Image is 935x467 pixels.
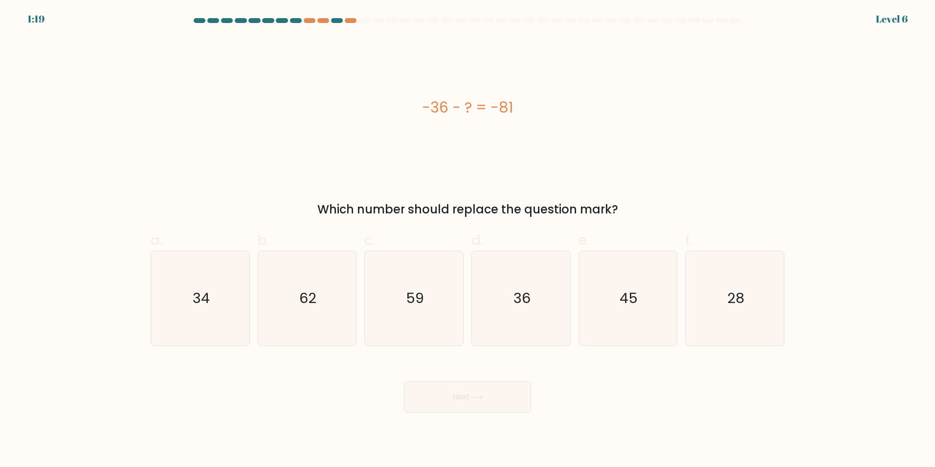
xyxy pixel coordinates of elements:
[685,231,692,250] span: f.
[27,12,45,26] div: 1:19
[364,231,375,250] span: c.
[151,231,162,250] span: a.
[579,231,589,250] span: e.
[513,288,531,308] text: 36
[151,96,784,118] div: -36 - ? = -81
[404,381,531,413] button: Next
[620,288,638,308] text: 45
[876,12,908,26] div: Level 6
[406,288,424,308] text: 59
[156,201,779,218] div: Which number should replace the question mark?
[258,231,269,250] span: b.
[471,231,483,250] span: d.
[727,288,744,308] text: 28
[193,288,210,308] text: 34
[299,288,316,308] text: 62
